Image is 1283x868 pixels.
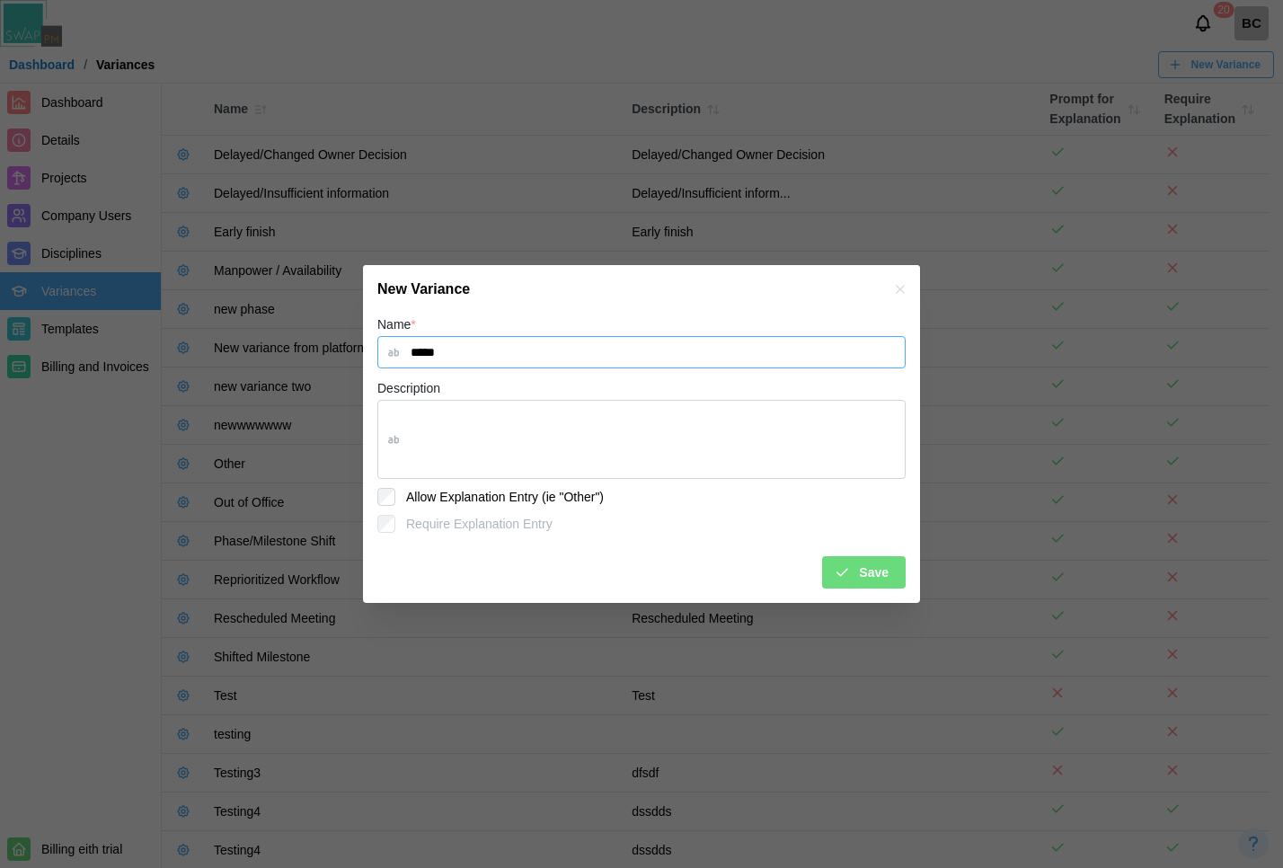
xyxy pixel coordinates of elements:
[377,282,470,297] h2: New Variance
[395,488,604,506] label: Allow Explanation Entry (ie "Other")
[822,556,906,589] button: Save
[859,557,889,588] span: Save
[377,379,440,399] label: Description
[395,515,553,533] label: Require Explanation Entry
[377,315,416,335] label: Name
